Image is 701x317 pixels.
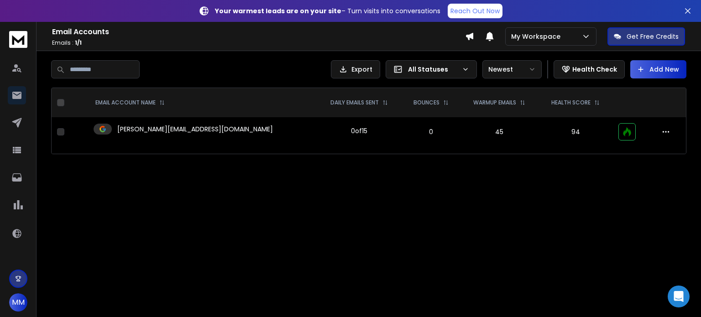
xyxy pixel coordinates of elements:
[539,117,613,146] td: 94
[450,6,500,16] p: Reach Out Now
[607,27,685,46] button: Get Free Credits
[511,32,564,41] p: My Workspace
[572,65,617,74] p: Health Check
[668,286,690,307] div: Open Intercom Messenger
[75,39,82,47] span: 1 / 1
[117,125,273,134] p: [PERSON_NAME][EMAIL_ADDRESS][DOMAIN_NAME]
[482,60,542,78] button: Newest
[551,99,591,106] p: HEALTH SCORE
[215,6,341,16] strong: Your warmest leads are on your site
[351,126,367,135] div: 0 of 15
[9,293,27,312] button: MM
[331,60,380,78] button: Export
[52,26,465,37] h1: Email Accounts
[52,39,465,47] p: Emails :
[408,65,458,74] p: All Statuses
[448,4,502,18] a: Reach Out Now
[627,32,679,41] p: Get Free Credits
[9,31,27,48] img: logo
[95,99,165,106] div: EMAIL ACCOUNT NAME
[407,127,455,136] p: 0
[554,60,625,78] button: Health Check
[460,117,539,146] td: 45
[413,99,439,106] p: BOUNCES
[630,60,686,78] button: Add New
[215,6,440,16] p: – Turn visits into conversations
[330,99,379,106] p: DAILY EMAILS SENT
[473,99,516,106] p: WARMUP EMAILS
